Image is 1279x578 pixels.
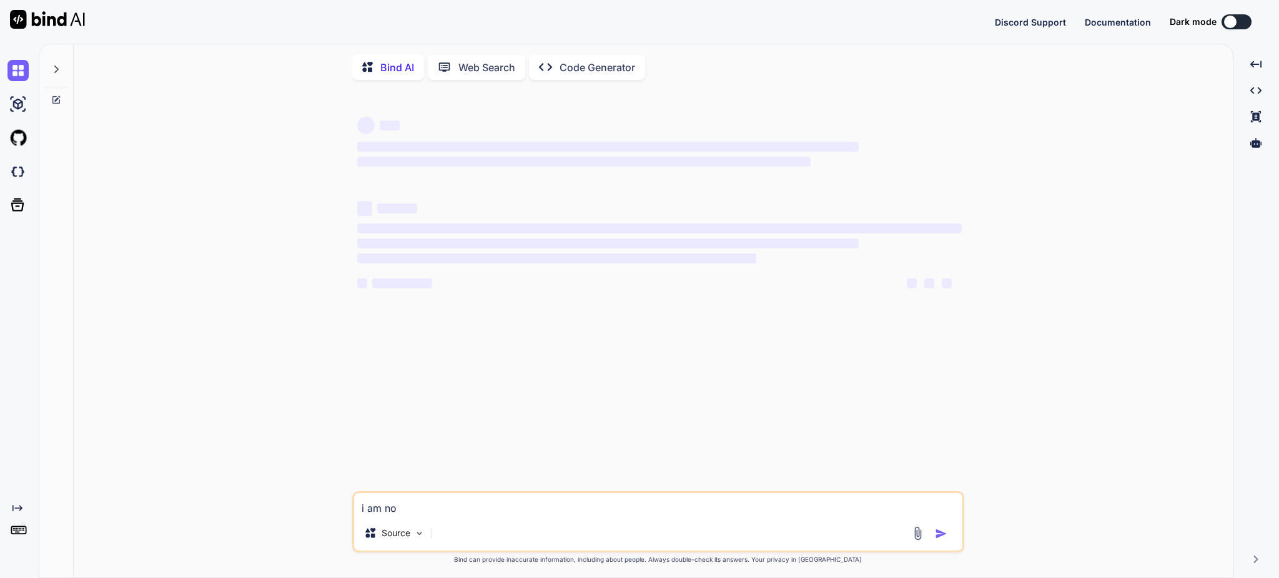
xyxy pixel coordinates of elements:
[357,223,962,233] span: ‌
[357,238,859,248] span: ‌
[357,142,859,152] span: ‌
[352,555,964,564] p: Bind can provide inaccurate information, including about people. Always double-check its answers....
[357,157,811,167] span: ‌
[10,10,85,29] img: Bind AI
[1085,16,1151,29] button: Documentation
[382,527,410,539] p: Source
[942,278,952,288] span: ‌
[995,17,1066,27] span: Discord Support
[414,528,425,539] img: Pick Models
[924,278,934,288] span: ‌
[458,60,515,75] p: Web Search
[935,527,947,540] img: icon
[560,60,635,75] p: Code Generator
[995,16,1066,29] button: Discord Support
[377,203,417,213] span: ‌
[907,278,917,288] span: ‌
[372,278,432,288] span: ‌
[354,493,962,516] textarea: i am no
[7,161,29,182] img: darkCloudIdeIcon
[357,201,372,216] span: ‌
[7,94,29,115] img: ai-studio
[380,120,400,130] span: ‌
[7,127,29,149] img: githubLight
[357,278,367,288] span: ‌
[911,526,925,541] img: attachment
[357,117,375,134] span: ‌
[380,60,414,75] p: Bind AI
[1170,16,1217,28] span: Dark mode
[7,60,29,81] img: chat
[357,253,756,263] span: ‌
[1085,17,1151,27] span: Documentation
